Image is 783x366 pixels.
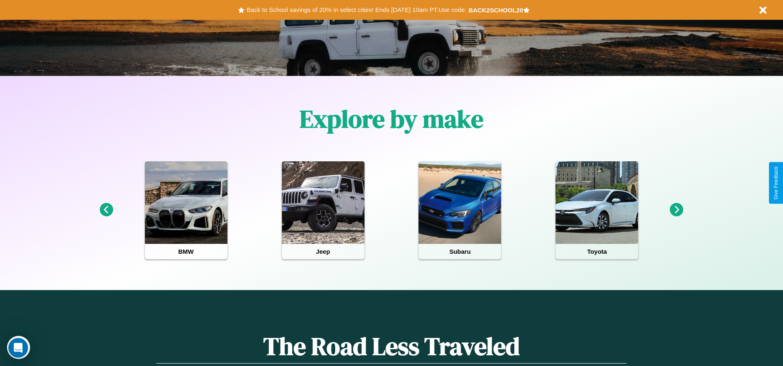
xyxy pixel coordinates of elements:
[156,329,626,364] h1: The Road Less Traveled
[419,244,501,259] h4: Subaru
[145,244,227,259] h4: BMW
[8,338,28,358] iframe: Intercom live chat
[556,244,638,259] h4: Toyota
[244,4,468,16] button: Back to School savings of 20% in select cities! Ends [DATE] 10am PT.Use code:
[773,166,779,200] div: Give Feedback
[7,336,30,359] iframe: Intercom live chat discovery launcher
[300,102,483,136] h1: Explore by make
[468,7,523,14] b: BACK2SCHOOL20
[282,244,364,259] h4: Jeep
